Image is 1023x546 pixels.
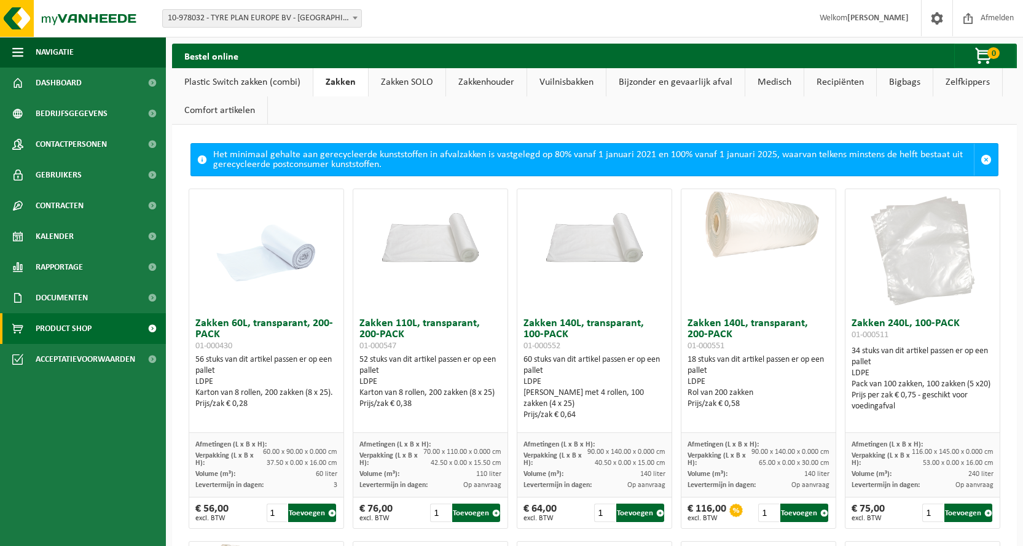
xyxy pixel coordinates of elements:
span: excl. BTW [359,515,393,522]
span: 140 liter [640,470,665,478]
input: 1 [594,504,615,522]
div: LDPE [688,376,830,388]
span: Afmetingen (L x B x H): [852,441,923,448]
span: Levertermijn in dagen: [852,482,920,489]
div: Prijs/zak € 0,38 [359,399,502,410]
div: Rol van 200 zakken [688,388,830,399]
a: Bijzonder en gevaarlijk afval [606,68,745,96]
img: 01-000552 [517,189,672,267]
div: Karton van 8 rollen, 200 zakken (8 x 25). [195,388,338,399]
div: 18 stuks van dit artikel passen er op een pallet [688,354,830,410]
span: Documenten [36,283,88,313]
span: 65.00 x 0.00 x 30.00 cm [759,459,829,467]
span: Verpakking (L x B x H): [359,452,418,467]
div: € 75,00 [852,504,885,522]
span: Navigatie [36,37,74,68]
span: 90.00 x 140.00 x 0.000 cm [751,448,829,456]
span: 01-000511 [852,330,888,340]
span: Levertermijn in dagen: [195,482,264,489]
div: LDPE [195,376,338,388]
span: 01-000430 [195,341,232,351]
span: 110 liter [476,470,501,478]
span: excl. BTW [523,515,557,522]
span: Verpakking (L x B x H): [523,452,582,467]
span: 116.00 x 145.00 x 0.000 cm [912,448,994,456]
img: 01-000551 [681,189,836,267]
h3: Zakken 60L, transparant, 200-PACK [195,318,338,351]
a: Sluit melding [974,144,998,176]
div: Prijs/zak € 0,58 [688,399,830,410]
span: Levertermijn in dagen: [359,482,428,489]
span: 01-000551 [688,341,724,351]
input: 1 [758,504,779,522]
span: Product Shop [36,313,92,344]
a: Bigbags [877,68,933,96]
div: Karton van 8 rollen, 200 zakken (8 x 25) [359,388,502,399]
div: Prijs per zak € 0,75 - geschikt voor voedingafval [852,390,994,412]
button: Toevoegen [288,504,336,522]
span: 140 liter [804,470,829,478]
span: Gebruikers [36,160,82,190]
span: Afmetingen (L x B x H): [195,441,267,448]
span: Acceptatievoorwaarden [36,344,135,375]
div: Het minimaal gehalte aan gerecycleerde kunststoffen in afvalzakken is vastgelegd op 80% vanaf 1 j... [213,144,974,176]
input: 1 [922,504,943,522]
div: € 56,00 [195,504,229,522]
span: 90.00 x 140.00 x 0.000 cm [587,448,665,456]
span: Op aanvraag [955,482,994,489]
span: 10-978032 - TYRE PLAN EUROPE BV - KALMTHOUT [163,10,361,27]
h3: Zakken 140L, transparant, 200-PACK [688,318,830,351]
button: Toevoegen [780,504,828,522]
div: 56 stuks van dit artikel passen er op een pallet [195,354,338,410]
button: Toevoegen [944,504,992,522]
span: 37.50 x 0.00 x 16.00 cm [267,459,337,467]
span: Volume (m³): [195,470,235,478]
a: Zakkenhouder [446,68,527,96]
a: Zakken SOLO [369,68,445,96]
div: LDPE [852,368,994,379]
span: Op aanvraag [791,482,829,489]
img: 01-000511 [861,189,984,312]
div: Prijs/zak € 0,28 [195,399,338,410]
span: 240 liter [968,470,994,478]
span: Levertermijn in dagen: [523,482,592,489]
span: excl. BTW [852,515,885,522]
span: 53.00 x 0.00 x 16.00 cm [923,459,994,467]
span: Kalender [36,221,74,252]
input: 1 [430,504,451,522]
span: 40.50 x 0.00 x 15.00 cm [595,459,665,467]
span: Op aanvraag [463,482,501,489]
span: 60 liter [316,470,337,478]
span: Afmetingen (L x B x H): [688,441,759,448]
div: € 64,00 [523,504,557,522]
img: 01-000547 [353,189,508,267]
span: Volume (m³): [852,470,892,478]
a: Zakken [313,68,368,96]
a: Plastic Switch zakken (combi) [172,68,313,96]
span: Verpakking (L x B x H): [195,452,254,467]
div: 34 stuks van dit artikel passen er op een pallet [852,346,994,412]
span: excl. BTW [688,515,726,522]
div: [PERSON_NAME] met 4 rollen, 100 zakken (4 x 25) [523,388,666,410]
button: 0 [954,44,1016,68]
a: Vuilnisbakken [527,68,606,96]
div: 52 stuks van dit artikel passen er op een pallet [359,354,502,410]
div: Pack van 100 zakken, 100 zakken (5 x20) [852,379,994,390]
input: 1 [267,504,288,522]
span: Bedrijfsgegevens [36,98,108,129]
span: Volume (m³): [688,470,727,478]
span: Contactpersonen [36,129,107,160]
h3: Zakken 240L, 100-PACK [852,318,994,343]
a: Zelfkippers [933,68,1002,96]
div: LDPE [523,376,666,388]
div: 60 stuks van dit artikel passen er op een pallet [523,354,666,421]
span: Dashboard [36,68,82,98]
h3: Zakken 140L, transparant, 100-PACK [523,318,666,351]
h2: Bestel online [172,44,251,68]
a: Comfort artikelen [172,96,267,125]
span: Volume (m³): [523,470,563,478]
a: Recipiënten [804,68,876,96]
span: 60.00 x 90.00 x 0.000 cm [263,448,337,456]
span: Rapportage [36,252,83,283]
span: 0 [987,47,1000,59]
